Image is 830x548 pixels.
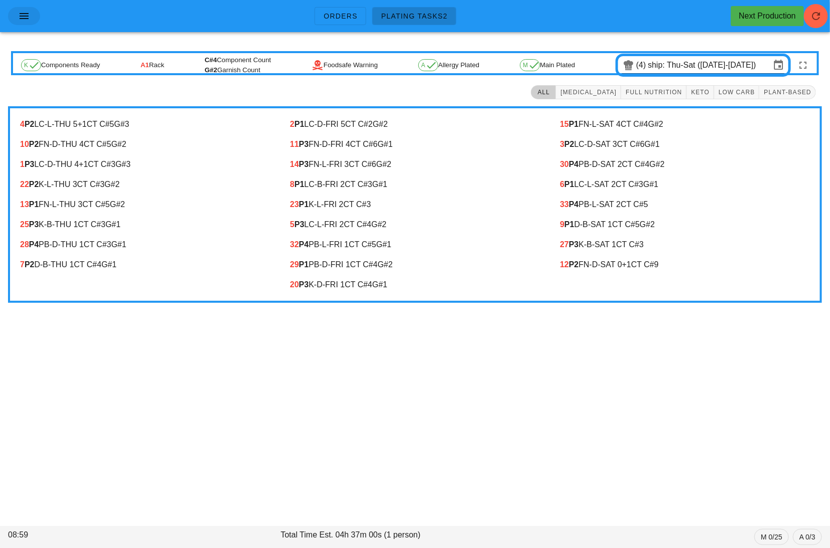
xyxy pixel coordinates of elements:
[20,120,270,129] div: LC-L-THU 5 CT C#5
[290,280,540,289] div: K-D-FRI 1 CT C#4
[20,240,270,249] div: PB-D-THU 1 CT C#3
[763,89,811,96] span: Plant-Based
[6,527,279,547] div: 08:59
[110,200,125,209] span: G#2
[714,85,760,99] button: Low Carb
[560,220,810,229] div: D-B-SAT 1 CT C#5
[378,260,393,269] span: G#2
[20,260,25,269] span: 7
[299,280,309,289] b: P3
[560,89,617,96] span: [MEDICAL_DATA]
[569,260,579,269] b: P2
[20,160,270,169] div: LC-D-THU 4 CT C#3
[565,180,575,189] b: P1
[29,200,39,209] b: P1
[111,240,126,249] span: G#1
[645,140,660,148] span: G#1
[560,200,810,209] div: PB-L-SAT 2 CT C#5
[290,140,540,149] div: FN-D-FRI 4 CT C#6
[20,220,29,229] span: 25
[290,140,299,148] span: 11
[739,10,796,22] div: Next Production
[20,140,270,149] div: FN-D-THU 4 CT C#5
[20,220,270,229] div: K-B-THU 1 CT C#3
[560,180,565,189] span: 6
[290,220,295,229] span: 5
[691,89,710,96] span: Keto
[799,529,815,544] span: A 0/3
[371,220,386,229] span: G#2
[560,240,810,249] div: K-B-SAT 1 CT C#3
[323,12,358,20] span: Orders
[560,180,810,189] div: LC-L-SAT 2 CT C#3
[373,120,388,128] span: G#2
[25,260,35,269] b: P2
[648,120,663,128] span: G#2
[372,280,387,289] span: G#1
[565,220,575,229] b: P1
[372,7,456,25] a: Plating Tasks2
[295,220,305,229] b: P3
[13,53,817,77] div: Components Ready Rack Foodsafe Warning Allergy Plated Main Plated
[20,260,270,269] div: D-B-THU 1 CT C#4
[376,240,391,249] span: G#1
[205,56,217,64] span: C#4
[643,180,658,189] span: G#1
[299,240,309,249] b: P4
[111,140,126,148] span: G#2
[20,140,29,148] span: 10
[569,120,579,128] b: P1
[20,180,270,189] div: K-L-THU 3 CT C#3
[290,280,299,289] span: 20
[29,240,39,249] b: P4
[279,527,551,547] div: Total Time Est. 04h 37m 00s (1 person)
[290,220,540,229] div: LC-L-FRI 2 CT C#4
[569,200,579,209] b: P4
[622,260,631,269] span: +1
[560,140,810,149] div: LC-D-SAT 3 CT C#6
[565,140,575,148] b: P2
[621,85,687,99] button: Full Nutrition
[535,89,551,96] span: All
[523,62,537,68] span: M
[290,180,295,189] span: 8
[761,529,782,544] span: M 0/25
[421,62,435,68] span: A
[569,160,579,168] b: P4
[290,240,540,249] div: PB-L-FRI 1 CT C#5
[29,140,39,148] b: P2
[290,260,299,269] span: 29
[290,120,295,128] span: 2
[105,180,120,189] span: G#2
[687,85,714,99] button: Keto
[531,85,556,99] button: All
[114,120,129,128] span: G#3
[290,160,299,168] span: 14
[625,89,682,96] span: Full Nutrition
[560,260,810,269] div: FN-D-SAT 0 CT C#9
[560,140,565,148] span: 3
[25,160,35,168] b: P3
[295,120,305,128] b: P1
[115,160,130,168] span: G#3
[290,160,540,169] div: FN-L-FRI 3 CT C#6
[636,60,648,70] div: (4)
[20,180,29,189] span: 22
[20,240,29,249] span: 28
[299,200,309,209] b: P1
[560,220,565,229] span: 9
[25,120,35,128] b: P2
[290,120,540,129] div: LC-D-FRI 5 CT C#2
[560,160,569,168] span: 30
[79,160,88,168] span: +1
[560,200,569,209] span: 33
[560,160,810,169] div: PB-D-SAT 2 CT C#4
[759,85,816,99] button: Plant-Based
[372,180,387,189] span: G#1
[376,160,391,168] span: G#2
[381,12,448,20] span: Plating Tasks2
[20,200,29,209] span: 13
[569,240,579,249] b: P3
[290,200,540,209] div: K-L-FRI 2 CT C#3
[20,120,25,128] span: 4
